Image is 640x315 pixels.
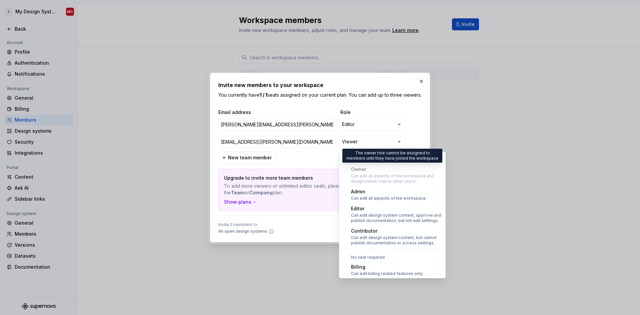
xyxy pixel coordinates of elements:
span: Contributor [351,228,377,234]
div: Can edit all aspects of the workspace. [351,196,427,201]
div: Can edit billing related features only. [351,271,423,276]
div: Can edit design system content, but cannot publish documentation or access settings. [351,235,442,246]
div: No seat required [340,255,444,260]
div: Can edit all aspects of the workspace and assign owner role to other users. [351,173,442,184]
div: Full seat required [340,157,444,162]
div: Can edit design system content, approve and publish documentation, but not edit settings. [351,213,442,223]
span: Billing [351,264,365,270]
span: Admin [351,189,365,194]
span: Owner [351,166,366,172]
div: The owner role cannot be assigned to members until they have joined the workspace [342,149,442,163]
span: Editor [351,206,364,211]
